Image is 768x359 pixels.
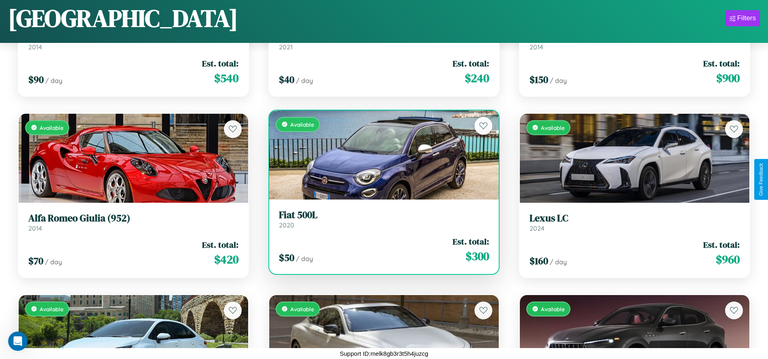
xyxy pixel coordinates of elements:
[40,124,64,131] span: Available
[530,43,543,51] span: 2014
[465,70,489,86] span: $ 240
[453,57,489,69] span: Est. total:
[8,331,28,351] iframe: Intercom live chat
[725,10,760,26] button: Filters
[214,251,238,268] span: $ 420
[279,209,489,221] h3: Fiat 500L
[290,306,314,312] span: Available
[8,2,238,35] h1: [GEOGRAPHIC_DATA]
[530,254,548,268] span: $ 160
[541,124,565,131] span: Available
[550,258,567,266] span: / day
[28,73,44,86] span: $ 90
[279,43,293,51] span: 2021
[28,212,238,224] h3: Alfa Romeo Giulia (952)
[202,57,238,69] span: Est. total:
[530,73,548,86] span: $ 150
[279,209,489,229] a: Fiat 500L2020
[28,212,238,232] a: Alfa Romeo Giulia (952)2014
[296,255,313,263] span: / day
[28,43,42,51] span: 2014
[45,258,62,266] span: / day
[530,224,545,232] span: 2024
[40,306,64,312] span: Available
[716,251,740,268] span: $ 960
[202,239,238,251] span: Est. total:
[703,57,740,69] span: Est. total:
[45,76,62,85] span: / day
[530,212,740,232] a: Lexus LC2024
[28,254,43,268] span: $ 70
[296,76,313,85] span: / day
[214,70,238,86] span: $ 540
[737,14,756,22] div: Filters
[28,224,42,232] span: 2014
[279,221,294,229] span: 2020
[279,73,294,86] span: $ 40
[541,306,565,312] span: Available
[279,251,294,264] span: $ 50
[758,163,764,196] div: Give Feedback
[340,348,428,359] p: Support ID: melk8gb3r3t5h4juzcg
[466,248,489,264] span: $ 300
[550,76,567,85] span: / day
[703,239,740,251] span: Est. total:
[290,121,314,128] span: Available
[453,236,489,247] span: Est. total:
[530,212,740,224] h3: Lexus LC
[716,70,740,86] span: $ 900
